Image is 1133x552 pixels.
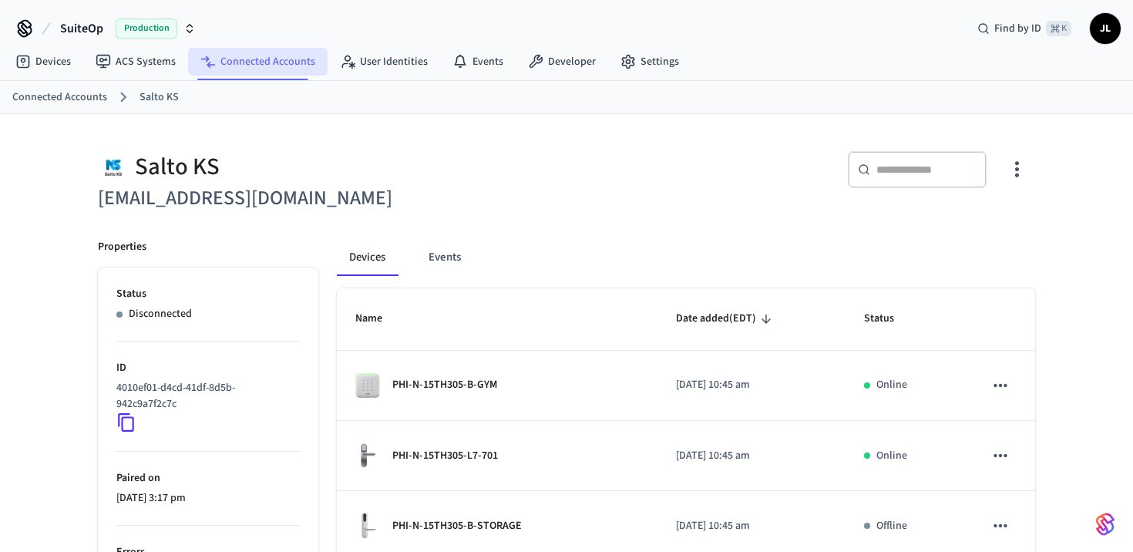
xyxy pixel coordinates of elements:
span: ⌘ K [1046,21,1071,36]
a: Events [440,48,516,76]
p: Offline [876,518,907,534]
p: PHI-N-15TH305-B-STORAGE [392,518,522,534]
img: salto_escutcheon_pin [355,443,380,469]
span: JL [1091,15,1119,42]
p: Status [116,286,300,302]
p: [DATE] 10:45 am [676,518,828,534]
span: Status [864,307,914,331]
img: salto_wallreader_pin [355,373,380,398]
a: Devices [3,48,83,76]
button: Devices [337,239,398,276]
a: Connected Accounts [188,48,328,76]
p: Paired on [116,470,300,486]
div: Find by ID⌘ K [965,15,1084,42]
p: Online [876,377,907,393]
a: Salto KS [140,89,179,106]
img: Salto KS Logo [98,151,129,183]
a: ACS Systems [83,48,188,76]
p: 4010ef01-d4cd-41df-8d5b-942c9a7f2c7c [116,380,294,412]
p: Properties [98,239,146,255]
a: Connected Accounts [12,89,107,106]
span: Production [116,19,177,39]
p: Disconnected [129,306,192,322]
button: Events [416,239,473,276]
h6: [EMAIL_ADDRESS][DOMAIN_NAME] [98,183,557,214]
div: Salto KS [98,151,557,183]
a: Developer [516,48,608,76]
span: Name [355,307,402,331]
span: SuiteOp [60,19,103,38]
p: ID [116,360,300,376]
p: [DATE] 3:17 pm [116,490,300,507]
p: [DATE] 10:45 am [676,377,828,393]
button: JL [1090,13,1121,44]
p: Online [876,448,907,464]
p: PHI-N-15TH305-B-GYM [392,377,497,393]
div: connected account tabs [337,239,1035,276]
span: Date added(EDT) [676,307,776,331]
img: SeamLogoGradient.69752ec5.svg [1096,512,1115,537]
p: [DATE] 10:45 am [676,448,828,464]
a: Settings [608,48,691,76]
a: User Identities [328,48,440,76]
p: PHI-N-15TH305-L7-701 [392,448,498,464]
span: Find by ID [994,21,1041,36]
img: salto_escutcheon [355,513,380,539]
